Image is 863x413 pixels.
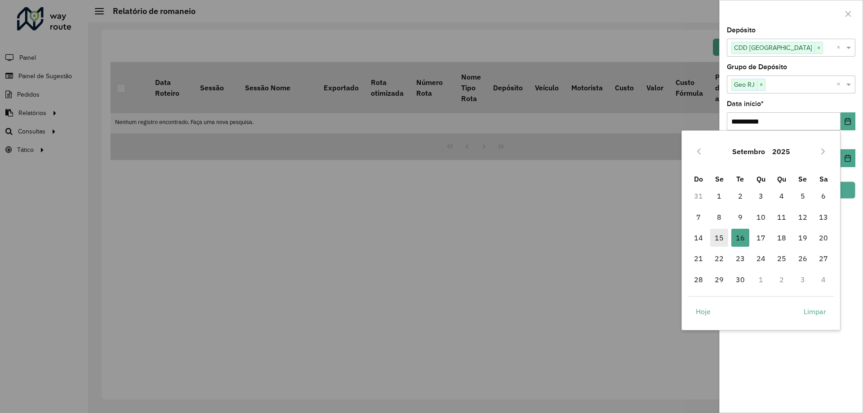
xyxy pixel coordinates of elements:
td: 10 [751,207,771,227]
td: 30 [730,269,750,290]
span: Clear all [836,42,844,53]
td: 2 [771,269,792,290]
span: Hoje [696,306,711,317]
span: Qu [756,174,765,183]
span: 17 [752,229,770,247]
td: 3 [792,269,813,290]
td: 4 [771,186,792,206]
td: 23 [730,248,750,269]
td: 1 [751,269,771,290]
span: 29 [710,271,728,289]
td: 7 [688,207,709,227]
span: Sa [819,174,828,183]
span: 9 [731,208,749,226]
span: 25 [773,249,791,267]
span: 4 [773,187,791,205]
button: Choose Date [841,112,855,130]
span: 21 [690,249,707,267]
div: Choose Date [681,130,841,330]
td: 8 [709,207,730,227]
td: 28 [688,269,709,290]
td: 20 [813,227,834,248]
td: 22 [709,248,730,269]
span: 28 [690,271,707,289]
td: 25 [771,248,792,269]
td: 11 [771,207,792,227]
span: 18 [773,229,791,247]
span: Se [798,174,807,183]
td: 6 [813,186,834,206]
td: 18 [771,227,792,248]
td: 12 [792,207,813,227]
td: 2 [730,186,750,206]
span: Te [736,174,744,183]
span: 20 [814,229,832,247]
span: 12 [794,208,812,226]
span: 3 [752,187,770,205]
span: × [814,43,823,53]
span: CDD [GEOGRAPHIC_DATA] [732,42,814,53]
span: 2 [731,187,749,205]
span: Clear all [836,79,844,90]
label: Depósito [727,25,756,36]
span: 24 [752,249,770,267]
td: 24 [751,248,771,269]
button: Next Month [816,144,830,159]
span: 27 [814,249,832,267]
td: 14 [688,227,709,248]
span: 5 [794,187,812,205]
span: 23 [731,249,749,267]
span: Do [694,174,703,183]
span: 7 [690,208,707,226]
span: 15 [710,229,728,247]
span: Limpar [804,306,826,317]
span: 8 [710,208,728,226]
span: 10 [752,208,770,226]
span: 16 [731,229,749,247]
button: Previous Month [692,144,706,159]
span: 11 [773,208,791,226]
span: 1 [710,187,728,205]
span: Geo RJ [732,79,757,90]
td: 9 [730,207,750,227]
button: Limpar [796,302,834,320]
td: 27 [813,248,834,269]
button: Choose Month [729,141,769,162]
span: 30 [731,271,749,289]
button: Choose Date [841,149,855,167]
td: 17 [751,227,771,248]
td: 26 [792,248,813,269]
label: Grupo de Depósito [727,62,787,72]
span: Qu [777,174,786,183]
td: 5 [792,186,813,206]
label: Data início [727,98,764,109]
button: Choose Year [769,141,794,162]
td: 1 [709,186,730,206]
span: × [757,80,765,90]
span: 22 [710,249,728,267]
td: 13 [813,207,834,227]
td: 29 [709,269,730,290]
span: 6 [814,187,832,205]
td: 19 [792,227,813,248]
td: 3 [751,186,771,206]
td: 16 [730,227,750,248]
td: 4 [813,269,834,290]
span: 13 [814,208,832,226]
td: 15 [709,227,730,248]
td: 31 [688,186,709,206]
span: Se [715,174,724,183]
span: 14 [690,229,707,247]
span: 26 [794,249,812,267]
button: Hoje [688,302,718,320]
td: 21 [688,248,709,269]
span: 19 [794,229,812,247]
